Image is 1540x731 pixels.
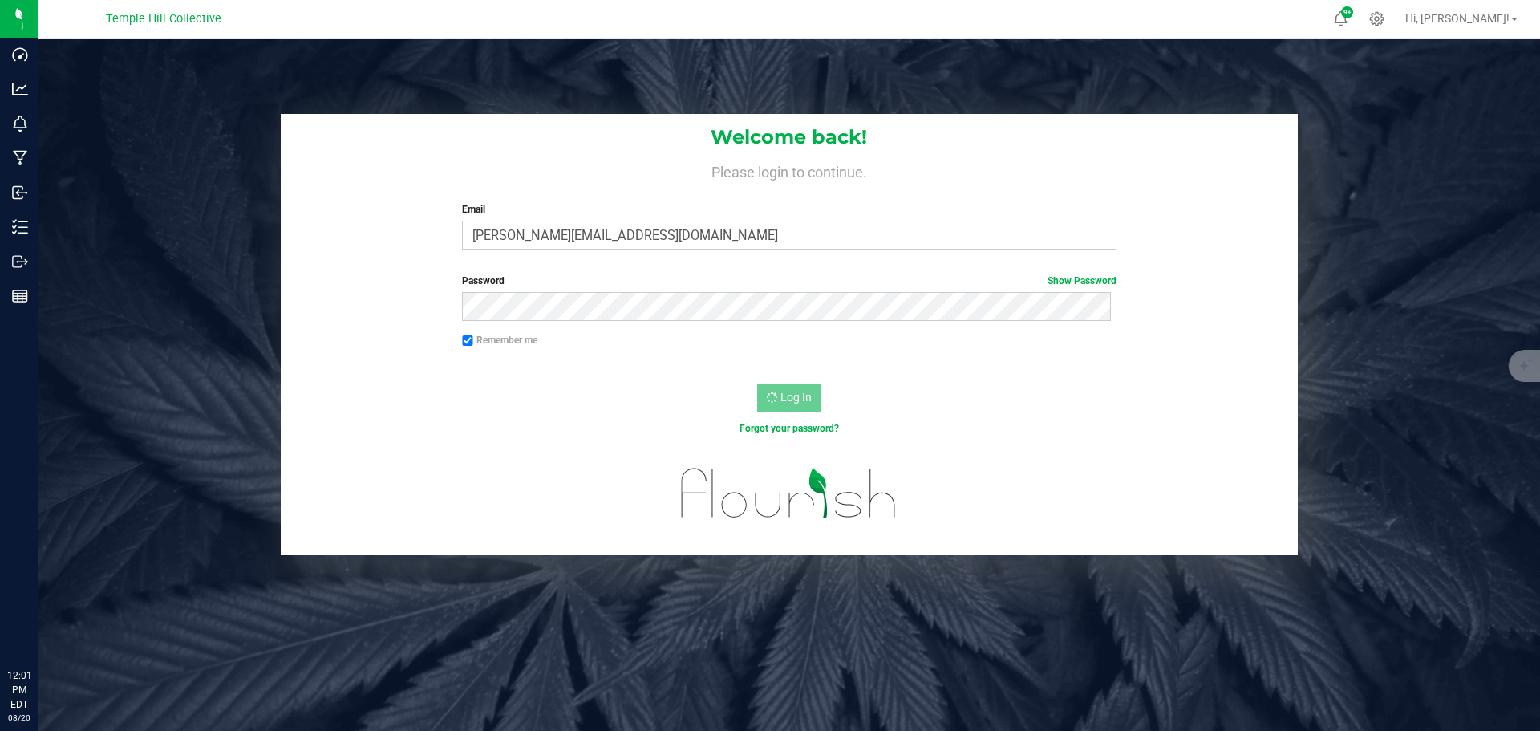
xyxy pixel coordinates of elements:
[1367,11,1387,26] div: Manage settings
[462,275,505,286] span: Password
[12,254,28,270] inline-svg: Outbound
[12,219,28,235] inline-svg: Inventory
[462,202,1116,217] label: Email
[1405,12,1510,25] span: Hi, [PERSON_NAME]!
[1343,10,1351,16] span: 9+
[740,423,839,434] a: Forgot your password?
[462,333,537,347] label: Remember me
[12,116,28,132] inline-svg: Monitoring
[757,384,821,412] button: Log In
[12,81,28,97] inline-svg: Analytics
[1048,275,1116,286] a: Show Password
[7,668,31,712] p: 12:01 PM EDT
[12,185,28,201] inline-svg: Inbound
[12,150,28,166] inline-svg: Manufacturing
[7,712,31,724] p: 08/20
[780,391,812,404] span: Log In
[106,12,221,26] span: Temple Hill Collective
[12,288,28,304] inline-svg: Reports
[662,453,916,534] img: flourish_logo.svg
[462,335,473,347] input: Remember me
[281,160,1298,180] h4: Please login to continue.
[12,47,28,63] inline-svg: Dashboard
[281,127,1298,148] h1: Welcome back!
